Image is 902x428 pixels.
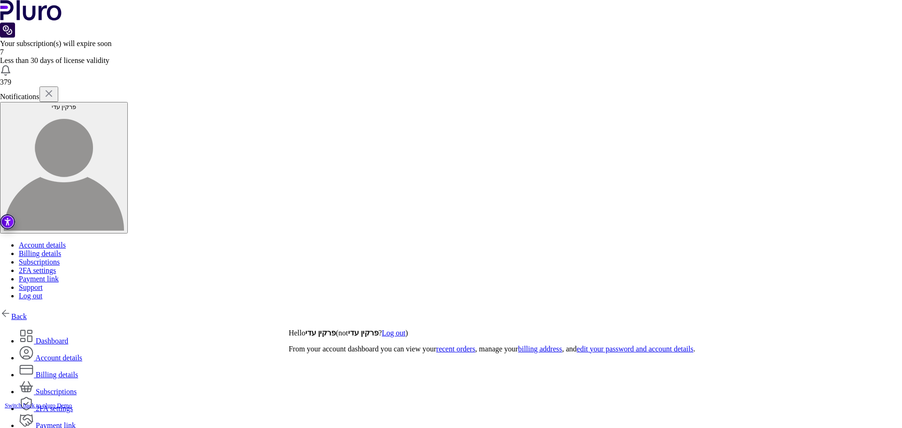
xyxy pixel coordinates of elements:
[288,345,902,353] p: From your account dashboard you can view your , manage your , and .
[288,328,902,337] p: Hello (not ? )
[19,292,42,300] a: Log out
[19,371,78,379] a: Billing details
[436,345,475,353] a: recent orders
[518,345,562,353] a: billing address
[348,329,379,337] strong: פרקין עדי
[19,283,43,291] a: Support
[19,249,61,257] a: Billing details
[19,388,77,396] a: Subscriptions
[19,337,68,345] a: Dashboard
[19,405,73,412] a: 2FA settings
[4,110,124,231] img: user avatar
[19,354,82,362] a: Account details
[19,241,66,249] a: Account details
[19,266,56,274] a: 2FA settings
[19,275,59,283] a: Payment link
[5,402,72,409] a: Switch back to pluro Demo
[382,329,405,337] a: Log out
[577,345,693,353] a: edit your password and account details
[305,329,336,337] strong: פרקין עדי
[4,103,124,110] div: פרקין עדי
[19,258,60,266] a: Subscriptions
[43,88,54,99] img: x.svg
